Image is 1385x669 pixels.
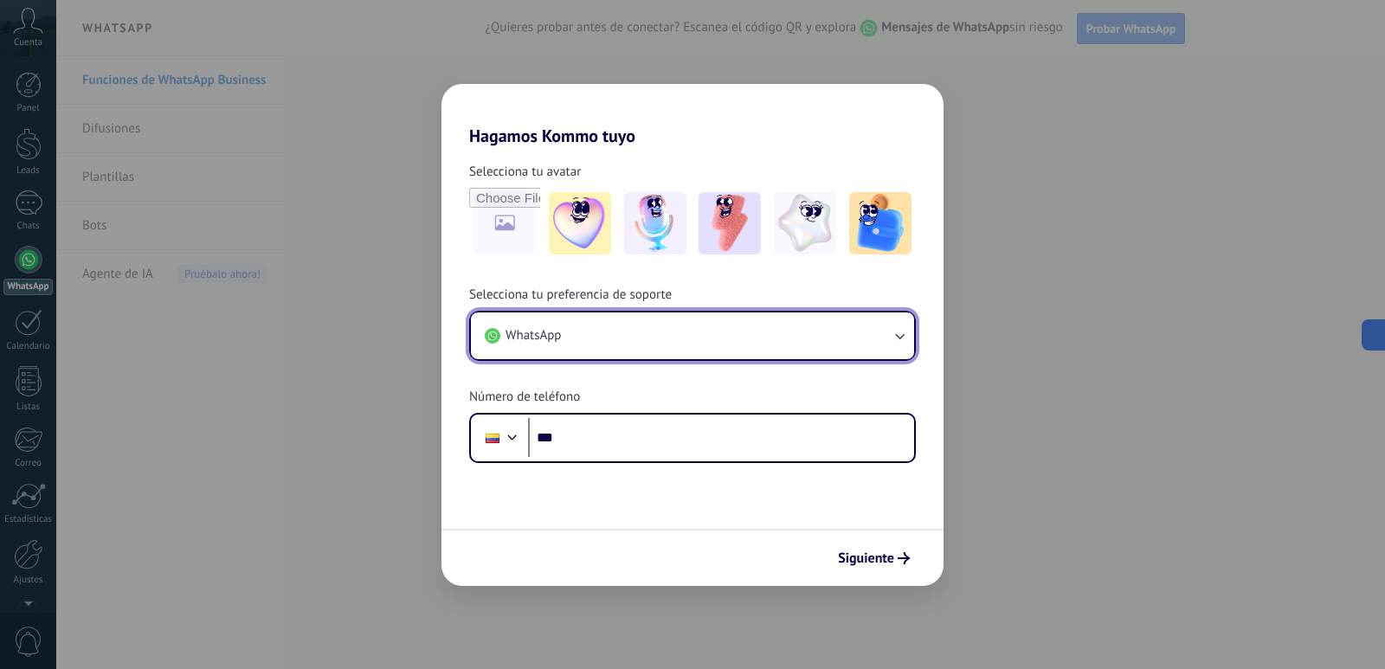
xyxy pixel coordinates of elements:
img: -4.jpeg [774,192,836,254]
button: WhatsApp [471,312,914,359]
img: -1.jpeg [549,192,611,254]
span: Número de teléfono [469,389,580,406]
span: Siguiente [838,552,894,564]
img: -5.jpeg [849,192,912,254]
img: -2.jpeg [624,192,686,254]
span: WhatsApp [506,327,561,344]
h2: Hagamos Kommo tuyo [441,84,944,146]
span: Selecciona tu preferencia de soporte [469,286,672,304]
span: Selecciona tu avatar [469,164,581,181]
img: -3.jpeg [699,192,761,254]
div: Colombia: + 57 [476,420,509,456]
button: Siguiente [830,544,918,573]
